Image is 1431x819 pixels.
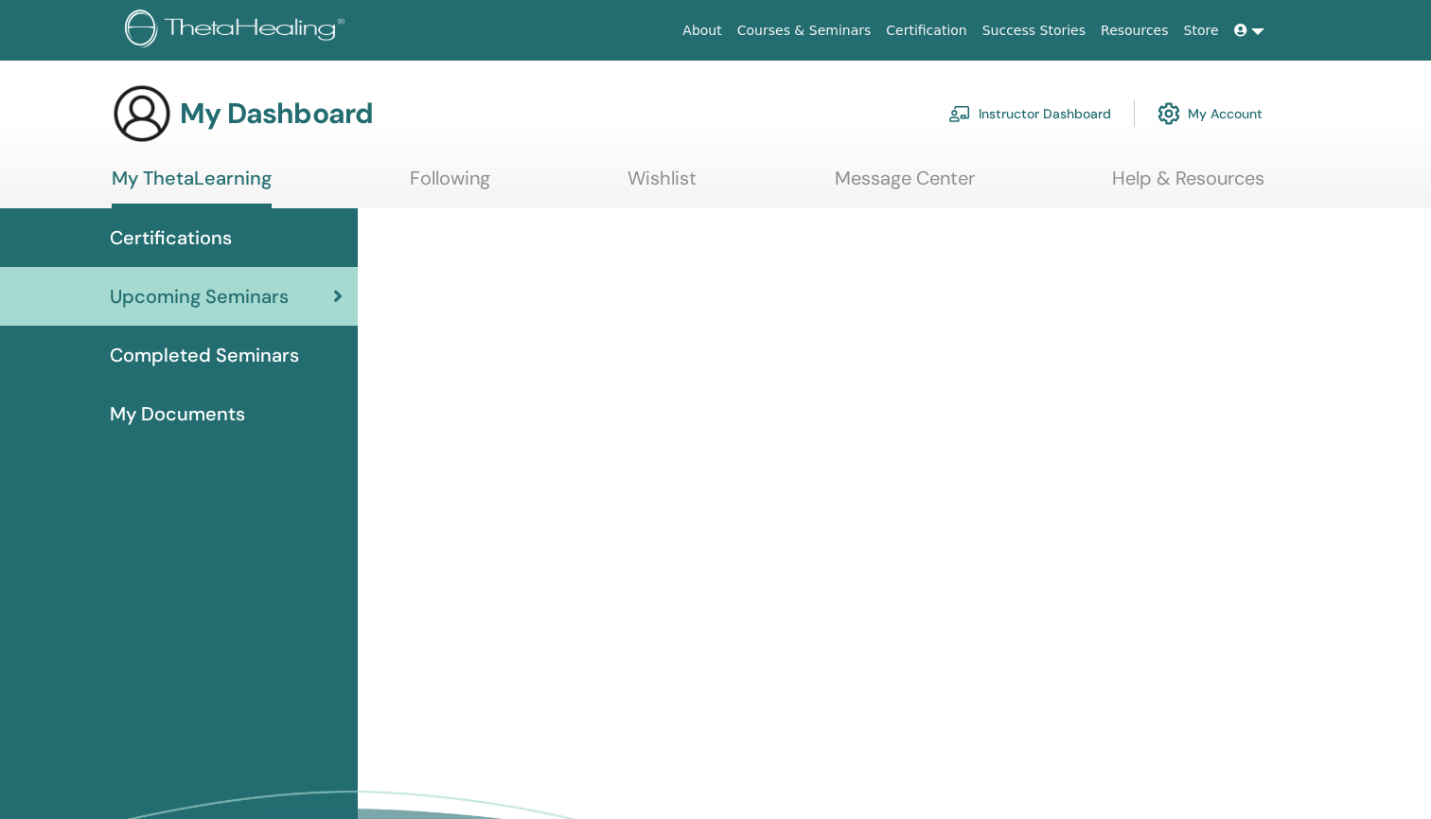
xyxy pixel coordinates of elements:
[125,9,351,52] img: logo.png
[975,13,1093,48] a: Success Stories
[110,341,299,369] span: Completed Seminars
[410,167,490,204] a: Following
[112,83,172,144] img: generic-user-icon.jpg
[1157,98,1180,130] img: cog.svg
[112,167,272,208] a: My ThetaLearning
[627,167,697,204] a: Wishlist
[1093,13,1176,48] a: Resources
[1157,93,1263,134] a: My Account
[110,282,289,311] span: Upcoming Seminars
[730,13,879,48] a: Courses & Seminars
[110,223,232,252] span: Certifications
[1112,167,1264,204] a: Help & Resources
[878,13,974,48] a: Certification
[675,13,729,48] a: About
[948,93,1111,134] a: Instructor Dashboard
[180,97,373,131] h3: My Dashboard
[948,105,971,122] img: chalkboard-teacher.svg
[1176,13,1227,48] a: Store
[110,400,245,428] span: My Documents
[835,167,975,204] a: Message Center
